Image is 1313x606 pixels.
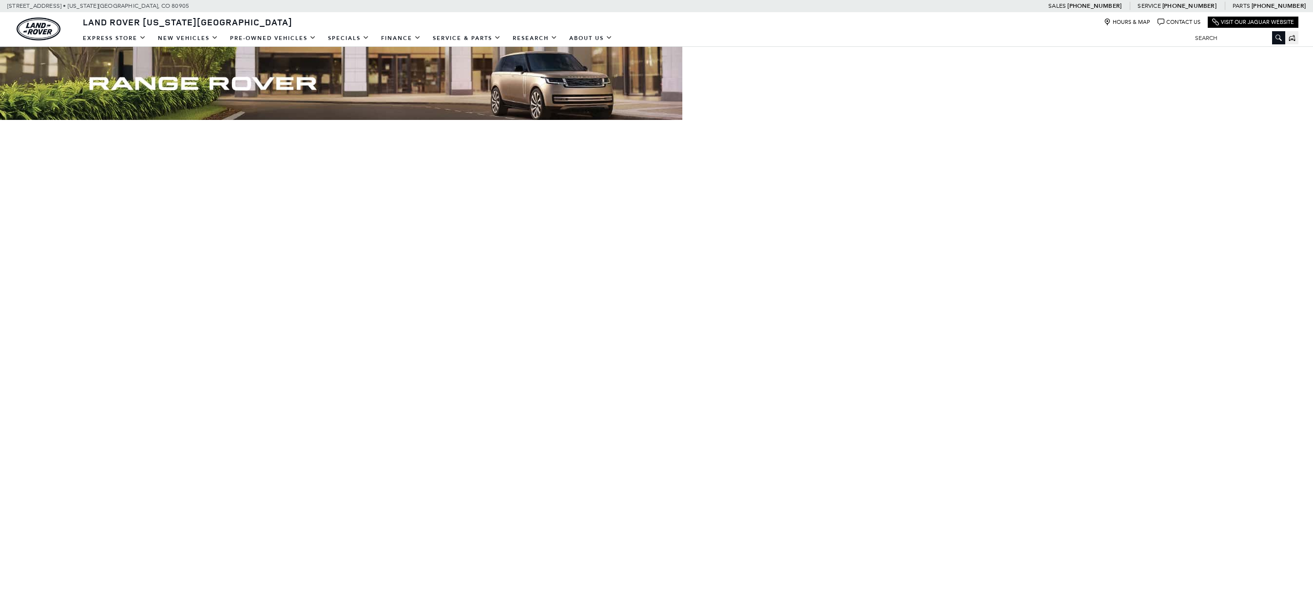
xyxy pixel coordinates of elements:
a: [STREET_ADDRESS] • [US_STATE][GEOGRAPHIC_DATA], CO 80905 [7,2,189,9]
a: Research [507,30,563,47]
span: Parts [1233,2,1250,9]
a: Pre-Owned Vehicles [224,30,322,47]
a: Finance [375,30,427,47]
a: Service & Parts [427,30,507,47]
a: Specials [322,30,375,47]
span: Service [1138,2,1160,9]
a: EXPRESS STORE [77,30,152,47]
a: land-rover [17,18,60,40]
img: Land Rover [17,18,60,40]
a: About Us [563,30,618,47]
a: Land Rover [US_STATE][GEOGRAPHIC_DATA] [77,16,298,28]
input: Search [1188,32,1285,44]
a: Hours & Map [1104,19,1150,26]
a: [PHONE_NUMBER] [1162,2,1216,10]
a: New Vehicles [152,30,224,47]
span: Sales [1048,2,1066,9]
a: Contact Us [1158,19,1200,26]
a: Visit Our Jaguar Website [1212,19,1294,26]
a: [PHONE_NUMBER] [1067,2,1121,10]
nav: Main Navigation [77,30,618,47]
a: [PHONE_NUMBER] [1252,2,1306,10]
span: Land Rover [US_STATE][GEOGRAPHIC_DATA] [83,16,292,28]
